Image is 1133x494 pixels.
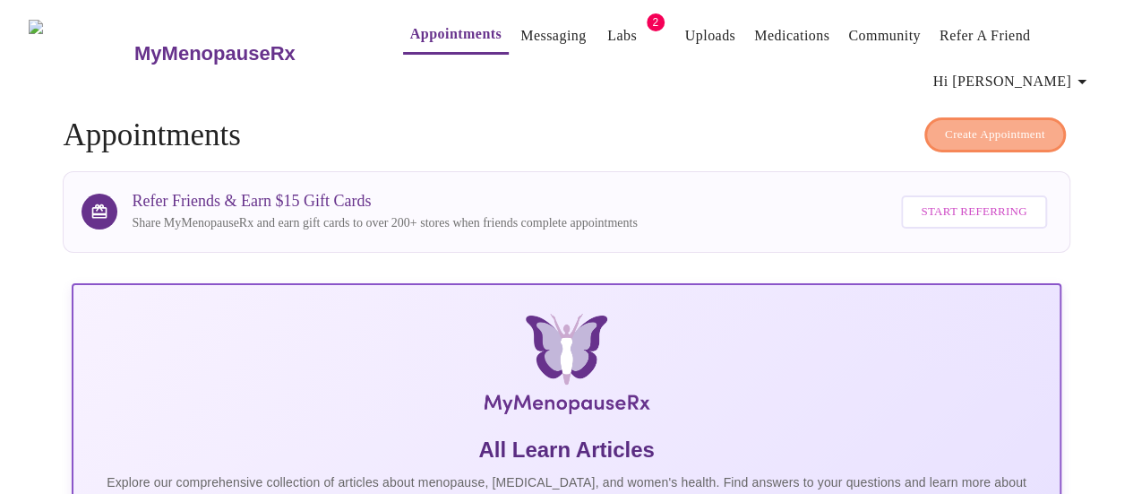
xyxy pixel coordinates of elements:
[754,23,829,48] a: Medications
[897,186,1051,238] a: Start Referring
[403,16,509,55] button: Appointments
[236,314,896,421] img: MyMenopauseRx Logo
[513,18,593,54] button: Messaging
[520,23,586,48] a: Messaging
[132,192,637,211] h3: Refer Friends & Earn $15 Gift Cards
[685,23,736,48] a: Uploads
[29,20,132,87] img: MyMenopauseRx Logo
[848,23,921,48] a: Community
[747,18,837,54] button: Medications
[132,214,637,232] p: Share MyMenopauseRx and earn gift cards to over 200+ stores when friends complete appointments
[88,436,1044,464] h5: All Learn Articles
[63,117,1069,153] h4: Appointments
[901,195,1046,229] button: Start Referring
[607,23,637,48] a: Labs
[945,125,1045,145] span: Create Appointment
[134,42,296,65] h3: MyMenopauseRx
[132,22,366,85] a: MyMenopauseRx
[932,18,1038,54] button: Refer a Friend
[678,18,743,54] button: Uploads
[921,202,1026,222] span: Start Referring
[924,117,1066,152] button: Create Appointment
[647,13,665,31] span: 2
[594,18,651,54] button: Labs
[841,18,928,54] button: Community
[926,64,1100,100] button: Hi [PERSON_NAME]
[940,23,1031,48] a: Refer a Friend
[410,22,502,47] a: Appointments
[933,69,1093,94] span: Hi [PERSON_NAME]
